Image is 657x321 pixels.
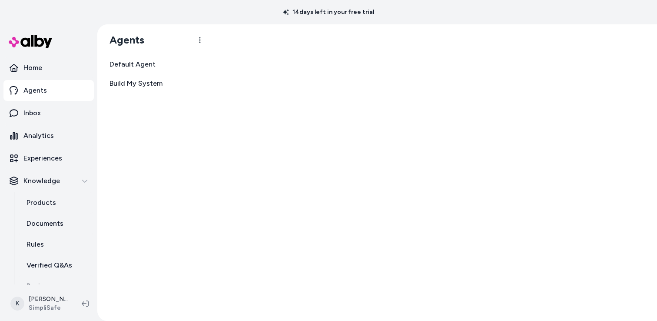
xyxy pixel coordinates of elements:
a: Documents [18,213,94,234]
p: [PERSON_NAME] [29,295,68,304]
p: Knowledge [23,176,60,186]
a: Analytics [3,125,94,146]
p: Agents [23,85,47,96]
span: K [10,297,24,311]
span: SimpliSafe [29,304,68,312]
p: Experiences [23,153,62,164]
a: Home [3,57,94,78]
button: K[PERSON_NAME]SimpliSafe [5,290,75,318]
a: Agents [3,80,94,101]
h1: Agents [103,33,144,47]
a: Experiences [3,148,94,169]
p: Inbox [23,108,41,118]
span: Build My System [109,78,163,89]
p: 14 days left in your free trial [278,8,379,17]
p: Rules [27,239,44,250]
span: Default Agent [109,59,156,70]
a: Build My System [104,75,202,92]
a: Inbox [3,103,94,124]
p: Analytics [23,130,54,141]
p: Reviews [27,281,53,291]
a: Products [18,192,94,213]
p: Documents [27,218,63,229]
img: alby Logo [9,35,52,48]
a: Default Agent [104,56,202,73]
a: Verified Q&As [18,255,94,276]
p: Home [23,63,42,73]
button: Knowledge [3,171,94,191]
p: Verified Q&As [27,260,72,271]
a: Rules [18,234,94,255]
a: Reviews [18,276,94,297]
p: Products [27,197,56,208]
